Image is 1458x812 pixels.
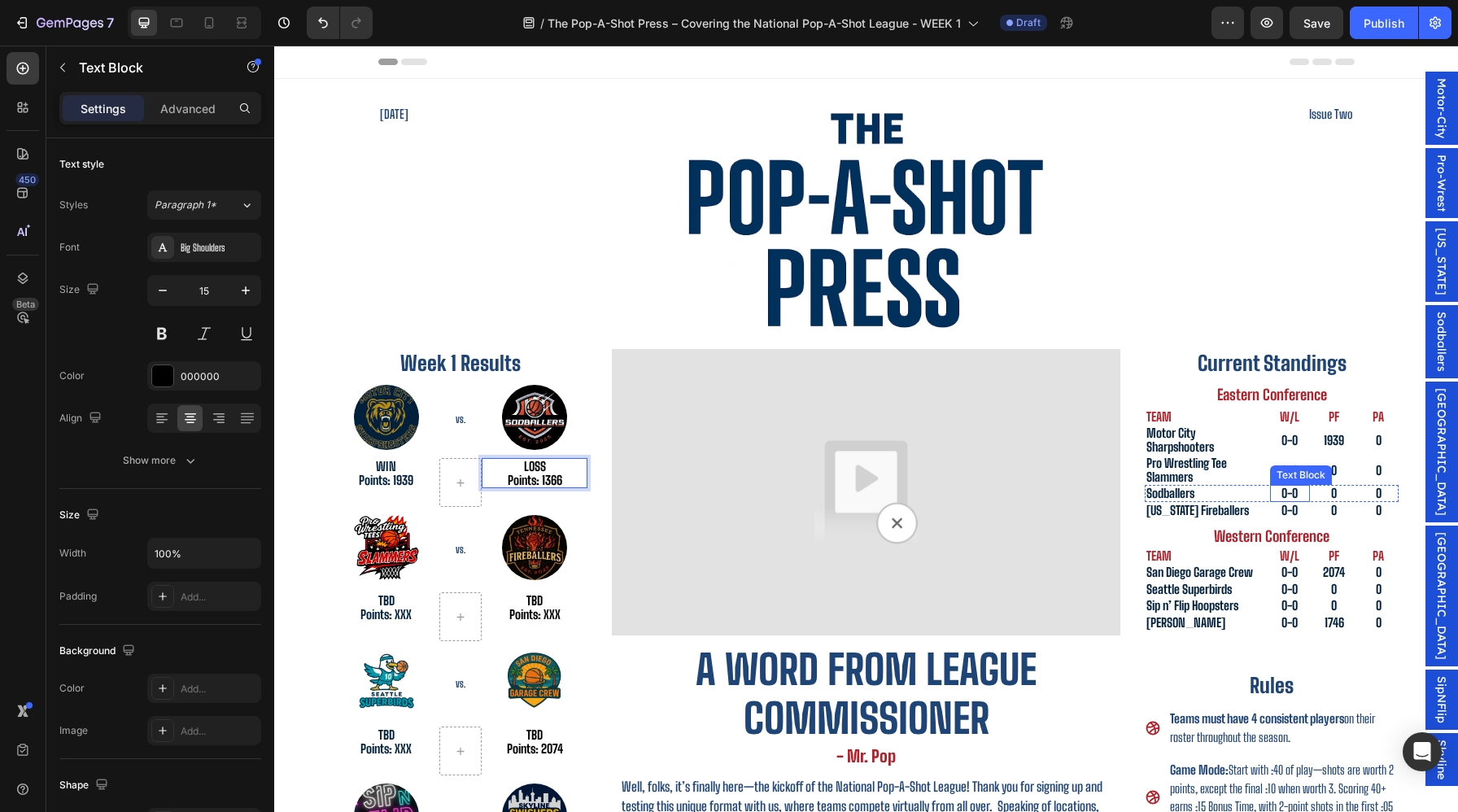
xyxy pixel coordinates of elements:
[540,15,544,32] span: /
[181,590,257,605] div: Add...
[209,414,312,428] p: LOSS
[1041,441,1079,455] p: 0
[147,190,261,220] button: Paragraph 1*
[59,369,85,383] div: Color
[872,365,990,378] p: TEAM
[209,428,312,442] p: Points: 1366
[80,604,145,669] img: gempages_472099609888424992-85066e7c-513b-428d-a36a-63682e81fbba.png
[997,553,1035,567] p: 0-0
[59,240,80,255] div: Font
[1403,732,1442,771] div: Open Intercom Messenger
[181,724,257,739] div: Add...
[59,446,261,475] button: Show more
[1086,504,1124,517] p: PA
[61,414,164,428] p: WIN
[209,696,312,710] p: Points: 2074
[872,381,990,408] p: Motor City Sharpshooters
[997,388,1035,402] p: 0-0
[59,723,88,738] div: Image
[228,738,293,803] img: gempages_472099609888424992-57121642-caf0-4b3a-b13b-44f4c1226299.jpg
[599,59,1080,77] h3: Issue Two
[1041,553,1079,567] p: 0
[79,58,217,77] p: Text Block
[997,441,1035,455] p: 0-0
[181,241,257,255] div: Big Shoulders
[228,469,293,535] img: gempages_472099609888424992-35f4d4e2-3b34-47ba-9f06-39e1de293911.jpg
[148,539,260,568] input: Auto
[1364,15,1404,32] div: Publish
[872,553,990,567] p: Sip n’ Flip Hoopsters
[7,7,121,39] button: 7
[59,589,97,604] div: Padding
[338,598,846,699] h2: A word from League Commissioner
[1303,16,1330,30] span: Save
[1041,537,1079,551] p: 0
[165,498,207,511] h2: VS.
[61,428,164,442] p: Points: 1939
[871,303,1124,331] h2: Current Standings
[1086,537,1124,551] p: 0
[1350,7,1418,39] button: Publish
[1041,458,1079,472] p: 0
[896,717,954,731] strong: Game Mode:
[997,570,1035,584] p: 0-0
[997,520,1035,534] p: 0-0
[209,562,312,576] p: Points: XXX
[1086,365,1124,378] p: PA
[1086,441,1124,455] p: 0
[104,59,586,77] h3: [DATE]
[355,61,830,291] img: gempages_472099609888424992-397422c8-2adc-4409-b801-49892a2aa7a0.png
[872,411,990,438] p: Pro Wrestling Tee Slammers
[999,422,1054,437] div: Text Block
[872,441,990,455] p: Sodballers
[1041,520,1079,534] p: 2074
[12,298,39,311] div: Beta
[1086,458,1124,472] p: 0
[59,157,104,172] div: Text style
[872,520,990,534] p: San Diego Garage Crew
[997,418,1035,432] p: 0-0
[1016,15,1041,30] span: Draft
[181,682,257,696] div: Add...
[1041,504,1079,517] p: PF
[1086,570,1124,584] p: 0
[59,198,88,212] div: Styles
[59,775,111,797] div: Shape
[1159,343,1176,470] span: [GEOGRAPHIC_DATA]
[207,413,313,443] div: Rich Text Editor. Editing area: main
[997,365,1035,378] p: W/L
[1041,365,1079,378] p: PF
[872,458,990,472] p: [US_STATE] Fireballers
[209,683,312,696] p: TBD
[59,640,138,662] div: Background
[1159,182,1176,250] span: [US_STATE]
[61,683,164,696] p: TBD
[80,469,145,535] img: gempages_472099609888424992-16d2308a-76a2-4787-8595-53a6565807d4.png
[1086,553,1124,567] p: 0
[59,303,313,331] h2: Week 1 Results
[59,279,103,301] div: Size
[1159,631,1176,678] span: SipNFlip
[896,666,1070,680] strong: Teams must have 4 consistent players
[160,100,216,117] p: Advanced
[997,537,1035,551] p: 0-0
[165,632,207,645] h2: VS.
[307,7,373,39] div: Undo/Redo
[80,738,145,803] img: gempages_472099609888424992-6e26a8b6-0530-4ff0-bddf-9b1c7ff2d328.png
[59,681,85,696] div: Color
[107,13,114,33] p: 7
[61,562,164,576] p: Points: XXX
[896,664,1122,701] p: on their roster throughout the season.
[1159,487,1176,614] span: [GEOGRAPHIC_DATA]
[872,570,990,584] p: [PERSON_NAME]
[871,481,1124,502] h2: Western Conference
[872,504,990,517] p: TEAM
[1159,266,1176,326] span: Sodballers
[896,715,1122,788] p: Start with :40 of play—shots are worth 2 points, except the final :10 when worth 3. Scoring 40+ e...
[61,696,164,710] p: Points: XXX
[59,408,105,430] div: Align
[123,452,199,469] div: Show more
[274,46,1458,812] iframe: Design area
[1086,520,1124,534] p: 0
[15,173,39,186] div: 450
